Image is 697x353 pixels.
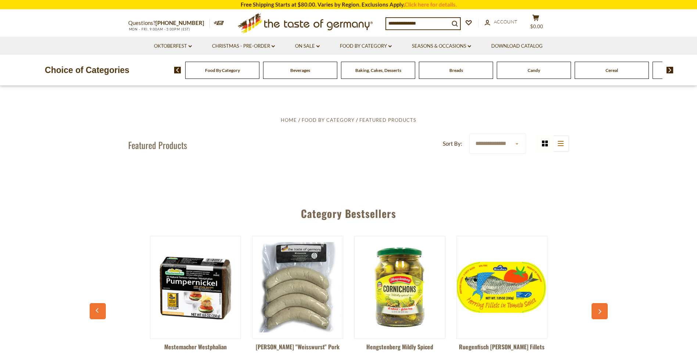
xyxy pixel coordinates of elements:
[252,242,343,332] img: Binkert's
[295,42,320,50] a: On Sale
[359,117,416,123] a: Featured Products
[355,242,445,332] img: Hengstenberg Mildly Spiced Cornichons in Jar - 12.5 oz.
[340,42,392,50] a: Food By Category
[290,68,310,73] a: Beverages
[485,18,517,26] a: Account
[281,117,297,123] a: Home
[449,68,463,73] a: Breads
[150,242,241,332] img: Mestemacher Westphalian Pumpernickel Whole Grain Bread 8.8 oz.
[606,68,618,73] a: Cereal
[491,42,543,50] a: Download Catalog
[155,19,204,26] a: [PHONE_NUMBER]
[302,117,355,123] a: Food By Category
[494,19,517,25] span: Account
[525,14,547,33] button: $0.00
[355,68,401,73] a: Baking, Cakes, Desserts
[154,42,192,50] a: Oktoberfest
[443,139,462,148] label: Sort By:
[128,27,191,31] span: MON - FRI, 9:00AM - 5:00PM (EST)
[528,68,540,73] a: Candy
[128,139,187,150] h1: Featured Products
[405,1,457,8] a: Click here for details.
[667,67,673,73] img: next arrow
[530,23,543,29] span: $0.00
[174,67,181,73] img: previous arrow
[412,42,471,50] a: Seasons & Occasions
[93,197,604,227] div: Category Bestsellers
[205,68,240,73] a: Food By Category
[457,242,547,332] img: Ruegenfisch Herring Fillets in Tomato Sauce Yellow Pack, 7.05 oz.
[128,18,210,28] p: Questions?
[212,42,275,50] a: Christmas - PRE-ORDER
